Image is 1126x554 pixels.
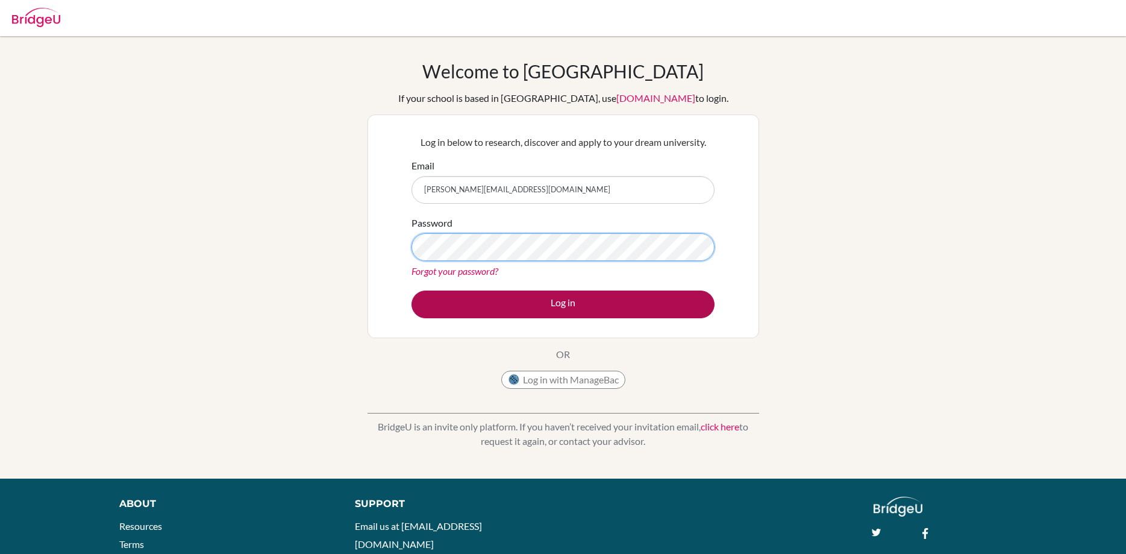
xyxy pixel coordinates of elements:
p: Log in below to research, discover and apply to your dream university. [411,135,715,150]
button: Log in [411,291,715,318]
p: OR [556,347,570,362]
label: Email [411,159,434,173]
a: Terms [119,538,144,550]
a: Email us at [EMAIL_ADDRESS][DOMAIN_NAME] [355,520,482,550]
h1: Welcome to [GEOGRAPHIC_DATA] [422,60,704,82]
img: Bridge-U [12,8,60,27]
a: click here [701,421,739,432]
a: Resources [119,520,162,532]
label: Password [411,216,452,230]
img: logo_white@2x-f4f0deed5e89b7ecb1c2cc34c3e3d731f90f0f143d5ea2071677605dd97b5244.png [874,497,922,517]
button: Log in with ManageBac [501,371,625,389]
p: BridgeU is an invite only platform. If you haven’t received your invitation email, to request it ... [368,420,759,449]
a: [DOMAIN_NAME] [616,92,695,104]
div: Support [355,497,549,511]
div: About [119,497,328,511]
div: If your school is based in [GEOGRAPHIC_DATA], use to login. [398,91,728,105]
a: Forgot your password? [411,265,498,277]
